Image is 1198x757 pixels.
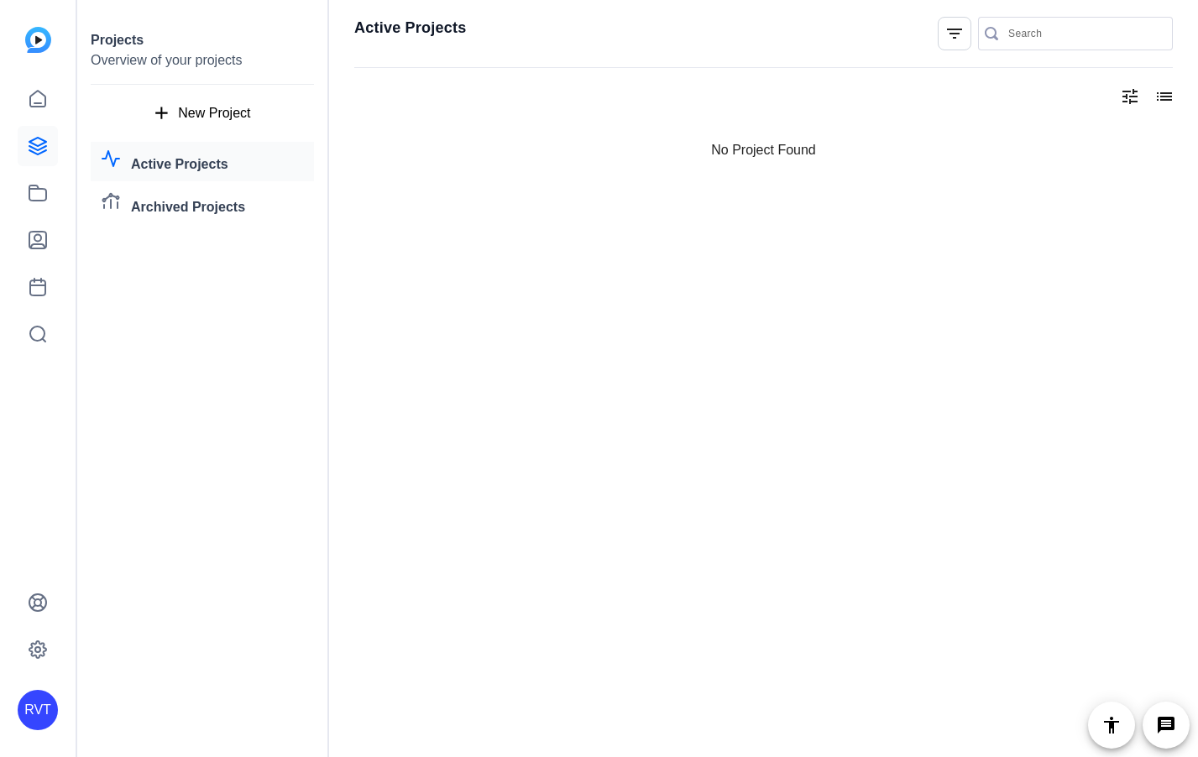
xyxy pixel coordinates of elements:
[91,98,314,128] button: New Project
[25,27,51,53] img: blue-gradient.svg
[91,142,314,176] a: Active Projects
[1156,715,1176,735] mat-icon: message
[91,180,314,214] a: Archived Projects
[1153,86,1173,107] mat-icon: list
[1008,23,1159,44] input: Search
[91,50,314,70] div: Overview of your projects
[155,103,176,124] mat-icon: add
[1120,86,1140,107] mat-icon: tune
[354,23,459,44] h1: Active Projects
[944,23,965,44] mat-icon: filter_list
[18,690,58,730] div: RVT
[183,105,246,123] span: New Project
[354,123,1173,144] p: No Project Found
[91,30,314,50] div: Projects
[1101,715,1122,735] mat-icon: accessibility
